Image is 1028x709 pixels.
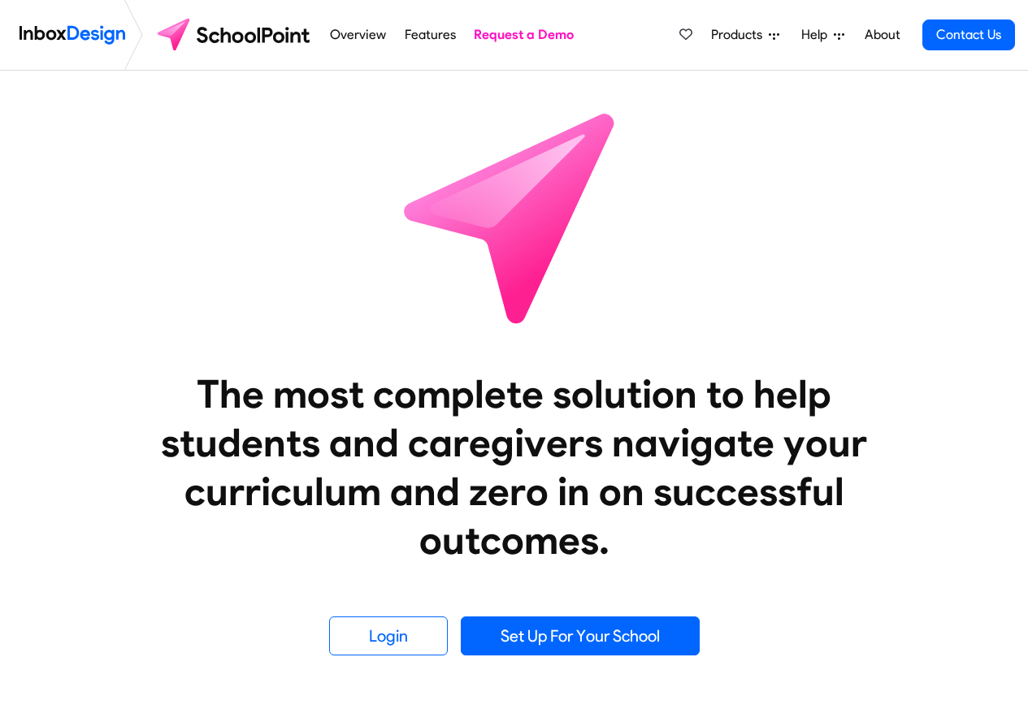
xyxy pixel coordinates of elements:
[326,19,391,51] a: Overview
[150,15,321,54] img: schoolpoint logo
[461,616,700,655] a: Set Up For Your School
[368,71,661,363] img: icon_schoolpoint.svg
[705,19,786,51] a: Products
[801,25,834,45] span: Help
[470,19,579,51] a: Request a Demo
[860,19,904,51] a: About
[400,19,460,51] a: Features
[922,19,1015,50] a: Contact Us
[128,370,900,564] heading: The most complete solution to help students and caregivers navigate your curriculum and zero in o...
[329,616,448,655] a: Login
[711,25,769,45] span: Products
[795,19,851,51] a: Help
